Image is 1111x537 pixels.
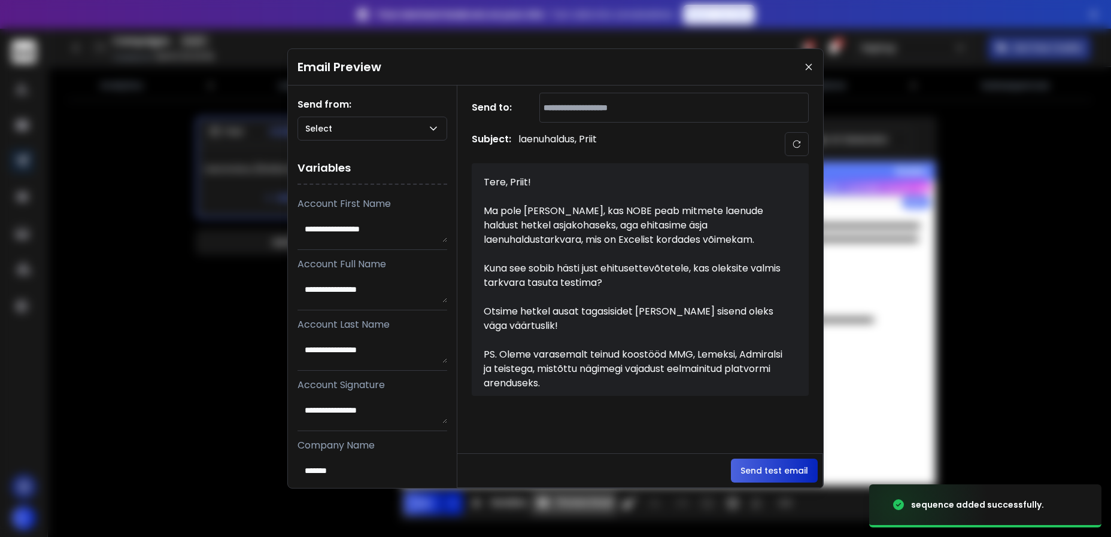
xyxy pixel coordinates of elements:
button: Send test email [731,459,818,483]
h1: Variables [298,152,447,185]
p: Select [305,123,337,135]
div: sequence added successfully. [911,499,1044,511]
h1: Email Preview [298,59,381,75]
p: Company Name [298,438,447,453]
h1: Subject: [472,132,511,156]
p: Account Last Name [298,318,447,332]
h1: Send to: [472,100,520,115]
h1: Send from: [298,97,447,112]
p: Account Full Name [298,257,447,271]
p: Account Signature [298,378,447,392]
p: Account First Name [298,197,447,211]
p: laenuhaldus, Priit [518,132,597,156]
div: Tere, Priit! Ma pole [PERSON_NAME], kas NOBE peab mitmete laenude haldust hetkel asjakohaseks, ag... [484,175,783,384]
